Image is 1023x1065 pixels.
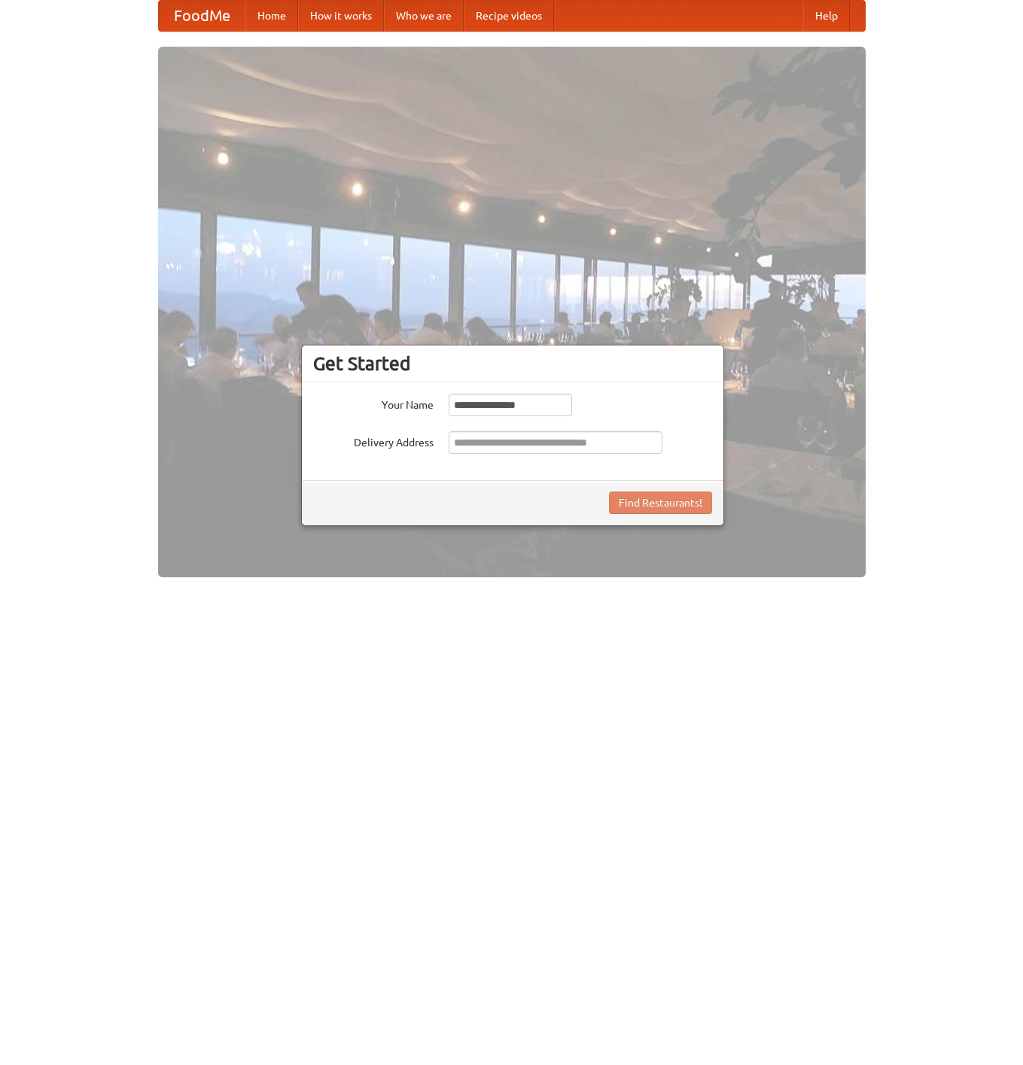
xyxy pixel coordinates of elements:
[298,1,384,31] a: How it works
[609,491,712,514] button: Find Restaurants!
[384,1,464,31] a: Who we are
[313,431,434,450] label: Delivery Address
[313,352,712,375] h3: Get Started
[159,1,245,31] a: FoodMe
[245,1,298,31] a: Home
[803,1,850,31] a: Help
[313,394,434,412] label: Your Name
[464,1,554,31] a: Recipe videos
